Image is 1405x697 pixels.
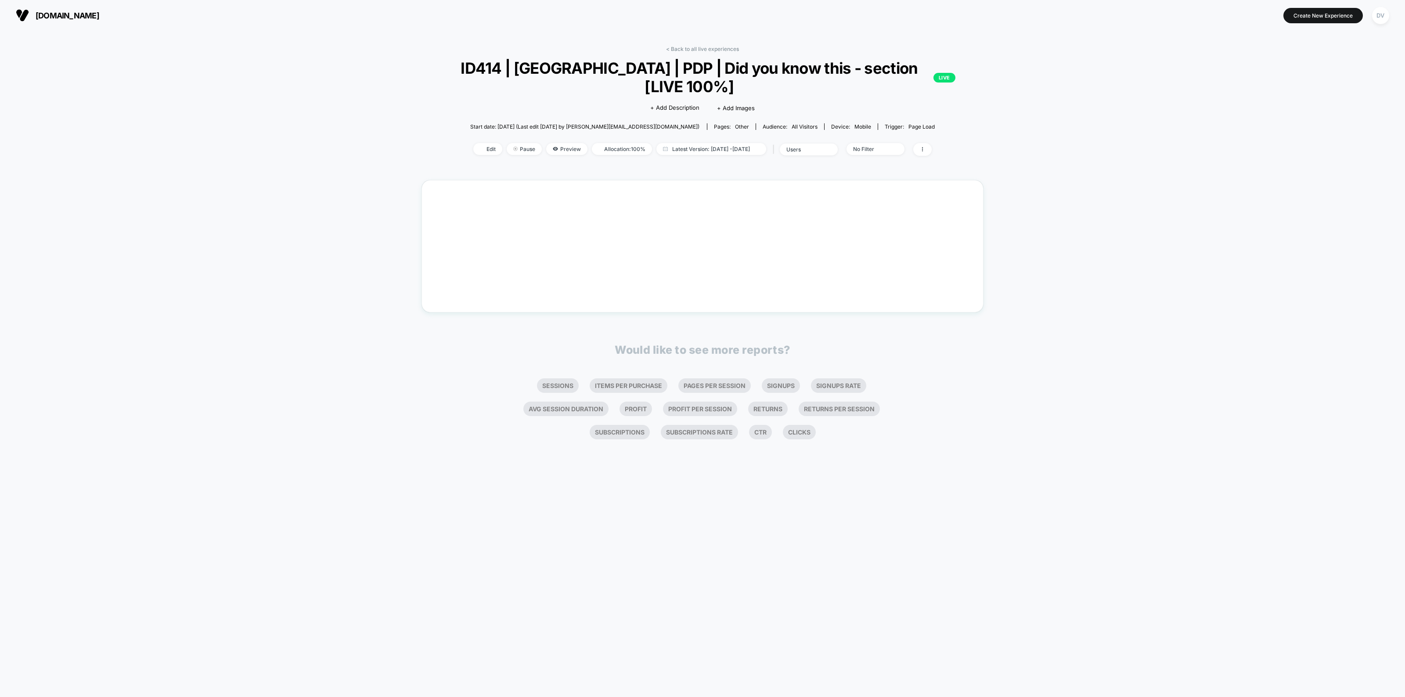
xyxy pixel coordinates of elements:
[666,46,739,52] a: < Back to all live experiences
[799,402,880,416] li: Returns Per Session
[546,143,587,155] span: Preview
[1369,7,1392,25] button: DV
[885,123,935,130] div: Trigger:
[16,9,29,22] img: Visually logo
[762,378,800,393] li: Signups
[678,378,751,393] li: Pages Per Session
[853,146,888,152] div: No Filter
[663,402,737,416] li: Profit Per Session
[592,143,652,155] span: Allocation: 100%
[749,425,772,439] li: Ctr
[735,123,749,130] span: other
[656,143,766,155] span: Latest Version: [DATE] - [DATE]
[783,425,816,439] li: Clicks
[854,123,871,130] span: mobile
[513,147,518,151] img: end
[590,425,650,439] li: Subscriptions
[663,147,668,151] img: calendar
[590,378,667,393] li: Items Per Purchase
[620,402,652,416] li: Profit
[908,123,935,130] span: Page Load
[771,143,780,156] span: |
[786,146,821,153] div: users
[933,73,955,83] p: LIVE
[661,425,738,439] li: Subscriptions Rate
[714,123,749,130] div: Pages:
[811,378,866,393] li: Signups Rate
[470,123,699,130] span: Start date: [DATE] (Last edit [DATE] by [PERSON_NAME][EMAIL_ADDRESS][DOMAIN_NAME])
[450,59,955,96] span: ID414 | [GEOGRAPHIC_DATA] | PDP | Did you know this - section [LIVE 100%]
[507,143,542,155] span: Pause
[537,378,579,393] li: Sessions
[615,343,790,356] p: Would like to see more reports?
[748,402,788,416] li: Returns
[1372,7,1389,24] div: DV
[1283,8,1363,23] button: Create New Experience
[523,402,609,416] li: Avg Session Duration
[717,104,755,111] span: + Add Images
[763,123,818,130] div: Audience:
[650,104,699,112] span: + Add Description
[36,11,99,20] span: [DOMAIN_NAME]
[824,123,878,130] span: Device:
[13,8,102,22] button: [DOMAIN_NAME]
[473,143,502,155] span: Edit
[792,123,818,130] span: All Visitors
